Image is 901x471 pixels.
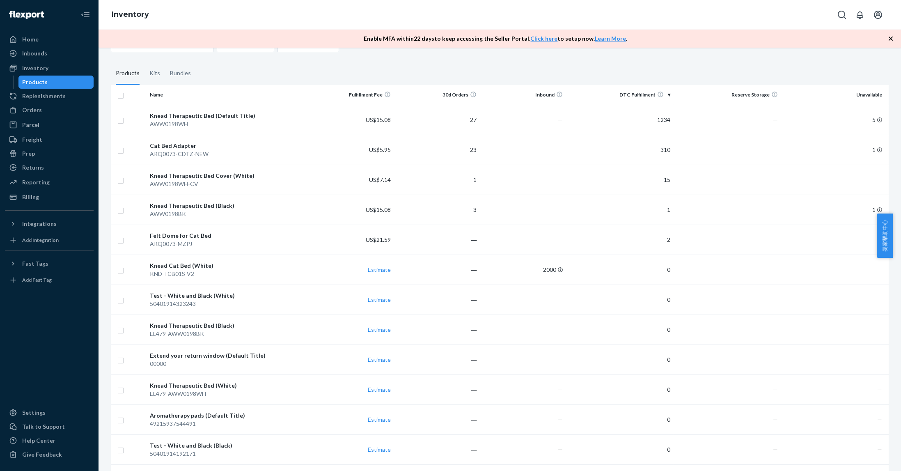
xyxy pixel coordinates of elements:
[366,116,391,123] span: US$15.08
[150,420,305,428] div: 49215937544491
[150,300,305,308] div: 50401914323243
[150,210,305,218] div: AWW0198BK
[566,255,674,285] td: 0
[558,326,563,333] span: —
[558,176,563,183] span: —
[22,260,48,268] div: Fast Tags
[781,105,889,135] td: 5
[773,266,778,273] span: —
[366,206,391,213] span: US$15.08
[558,356,563,363] span: —
[22,178,50,186] div: Reporting
[566,375,674,404] td: 0
[150,240,305,248] div: ARQ0073-MZPJ
[531,35,558,42] a: Click here
[5,191,94,204] a: Billing
[773,416,778,423] span: —
[773,146,778,153] span: —
[22,92,66,100] div: Replenishments
[394,225,480,255] td: ―
[394,85,480,105] th: 30d Orders
[150,441,305,450] div: Test - White and Black (Black)
[150,390,305,398] div: EL479-AWW0198WH
[773,236,778,243] span: —
[22,276,52,283] div: Add Fast Tag
[877,356,882,363] span: —
[5,406,94,419] a: Settings
[566,165,674,195] td: 15
[5,90,94,103] a: Replenishments
[595,35,626,42] a: Learn More
[773,356,778,363] span: —
[877,386,882,393] span: —
[149,62,160,85] div: Kits
[566,85,674,105] th: DTC Fulfillment
[150,150,305,158] div: ARQ0073-CDTZ-NEW
[773,446,778,453] span: —
[368,386,391,393] a: Estimate
[22,149,35,158] div: Prep
[150,381,305,390] div: Knead Therapeutic Bed (White)
[773,206,778,213] span: —
[877,446,882,453] span: —
[22,193,39,201] div: Billing
[368,266,391,273] a: Estimate
[781,195,889,225] td: 1
[781,85,889,105] th: Unavailable
[150,411,305,420] div: Aromatherapy pads (Default Title)
[558,236,563,243] span: —
[5,147,94,160] a: Prep
[18,76,94,89] a: Products
[116,62,140,85] div: Products
[22,136,42,144] div: Freight
[566,195,674,225] td: 1
[22,163,44,172] div: Returns
[22,106,42,114] div: Orders
[369,176,391,183] span: US$7.14
[566,345,674,375] td: 0
[558,386,563,393] span: —
[150,450,305,458] div: 50401914192171
[112,10,149,19] a: Inventory
[5,273,94,287] a: Add Fast Tag
[22,35,39,44] div: Home
[150,292,305,300] div: Test - White and Black (White)
[480,255,566,285] td: 2000
[877,214,893,258] button: 卖家帮助中心
[566,135,674,165] td: 310
[566,404,674,434] td: 0
[394,135,480,165] td: 23
[77,7,94,23] button: Close Navigation
[566,285,674,315] td: 0
[558,416,563,423] span: —
[394,345,480,375] td: ―
[5,62,94,75] a: Inventory
[5,118,94,131] a: Parcel
[566,315,674,345] td: 0
[773,296,778,303] span: —
[150,172,305,180] div: Knead Therapeutic Bed Cover (White)
[150,142,305,150] div: Cat Bed Adapter
[566,225,674,255] td: 2
[150,330,305,338] div: EL479-AWW0198BK
[368,416,391,423] a: Estimate
[394,285,480,315] td: ―
[394,315,480,345] td: ―
[22,409,46,417] div: Settings
[105,3,156,27] ol: breadcrumbs
[150,180,305,188] div: AWW0198WH-CV
[368,326,391,333] a: Estimate
[674,85,781,105] th: Reserve Storage
[773,176,778,183] span: —
[5,161,94,174] a: Returns
[147,85,308,105] th: Name
[22,49,47,57] div: Inbounds
[22,237,59,244] div: Add Integration
[150,202,305,210] div: Knead Therapeutic Bed (Black)
[558,446,563,453] span: —
[5,47,94,60] a: Inbounds
[150,232,305,240] div: Felt Dome for Cat Bed
[366,236,391,243] span: US$21.59
[9,11,44,19] img: Flexport logo
[170,62,191,85] div: Bundles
